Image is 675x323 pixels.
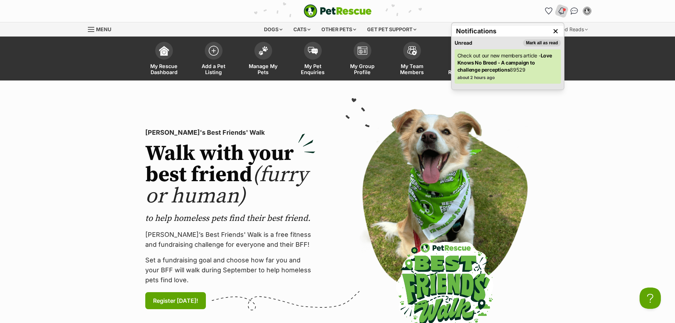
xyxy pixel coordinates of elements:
[523,39,561,46] button: Mark all as read
[288,22,315,37] div: Cats
[189,38,238,80] a: Add a Pet Listing
[570,7,578,15] img: chat-41dd97257d64d25036548639549fe6c8038ab92f7586957e7f3b1b290dea8141.svg
[145,128,315,138] p: [PERSON_NAME]'s Best Friends' Walk
[581,5,593,17] button: My account
[543,5,555,17] a: Favourites
[297,63,329,75] span: My Pet Enquiries
[457,52,558,73] p: Check out our new members article - 89529
[288,38,338,80] a: My Pet Enquiries
[145,143,315,207] h2: Walk with your best friend
[584,7,591,15] img: Dylan Louden profile pic
[304,4,372,18] a: PetRescue
[88,22,116,35] a: Menu
[145,213,315,224] p: to help homeless pets find their best friend.
[316,22,361,37] div: Other pets
[437,38,486,80] a: Member Resources
[198,63,230,75] span: Add a Pet Listing
[259,22,287,37] div: Dogs
[457,52,552,73] strong: Love Knows No Breed - A campaign to challenge perceptions
[456,26,496,36] h2: Notifications
[145,292,206,309] a: Register [DATE]!
[640,288,661,309] iframe: Help Scout Beacon - Open
[145,162,308,210] span: (furry or human)
[569,5,580,17] a: Conversations
[554,4,569,18] button: Notifications
[407,46,417,55] img: team-members-icon-5396bd8760b3fe7c0b43da4ab00e1e3bb1a5d9ba89233759b79545d2d3fc5d0d.svg
[238,38,288,80] a: Manage My Pets
[308,47,318,55] img: pet-enquiries-icon-7e3ad2cf08bfb03b45e93fb7055b45f3efa6380592205ae92323e6603595dc1f.svg
[153,296,198,305] span: Register [DATE]!
[96,26,111,32] span: Menu
[358,46,367,55] img: group-profile-icon-3fa3cf56718a62981997c0bc7e787c4b2cf8bcc04b72c1350f741eb67cf2f40e.svg
[551,22,593,37] div: Good Reads
[396,63,428,75] span: My Team Members
[139,38,189,80] a: My Rescue Dashboard
[304,4,372,18] img: logo-e224e6f780fb5917bec1dbf3a21bbac754714ae5b6737aabdf751b685950b380.svg
[362,22,421,37] div: Get pet support
[387,38,437,80] a: My Team Members
[159,46,169,56] img: dashboard-icon-eb2f2d2d3e046f16d808141f083e7271f6b2e854fb5c12c21221c1fb7104beca.svg
[557,7,565,15] img: notifications-46538b983faf8c2785f20acdc204bb7945ddae34d4c08c2a6579f10ce5e182be.svg
[455,39,472,46] h3: Unread
[457,52,558,73] a: Check out our new members article -Love Knows No Breed - A campaign to challenge perceptions89529
[148,63,180,75] span: My Rescue Dashboard
[247,63,279,75] span: Manage My Pets
[258,46,268,55] img: manage-my-pets-icon-02211641906a0b7f246fdf0571729dbe1e7629f14944591b6c1af311fb30b64b.svg
[145,255,315,285] p: Set a fundraising goal and choose how far you and your BFF will walk during September to help hom...
[347,63,378,75] span: My Group Profile
[550,26,561,37] button: Close dropdown
[209,46,219,56] img: add-pet-listing-icon-0afa8454b4691262ce3f59096e99ab1cd57d4a30225e0717b998d2c9b9846f56.svg
[543,5,593,17] ul: Account quick links
[446,63,478,75] span: Member Resources
[338,38,387,80] a: My Group Profile
[145,230,315,250] p: [PERSON_NAME]’s Best Friends' Walk is a free fitness and fundraising challenge for everyone and t...
[457,75,495,80] span: about 2 hours ago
